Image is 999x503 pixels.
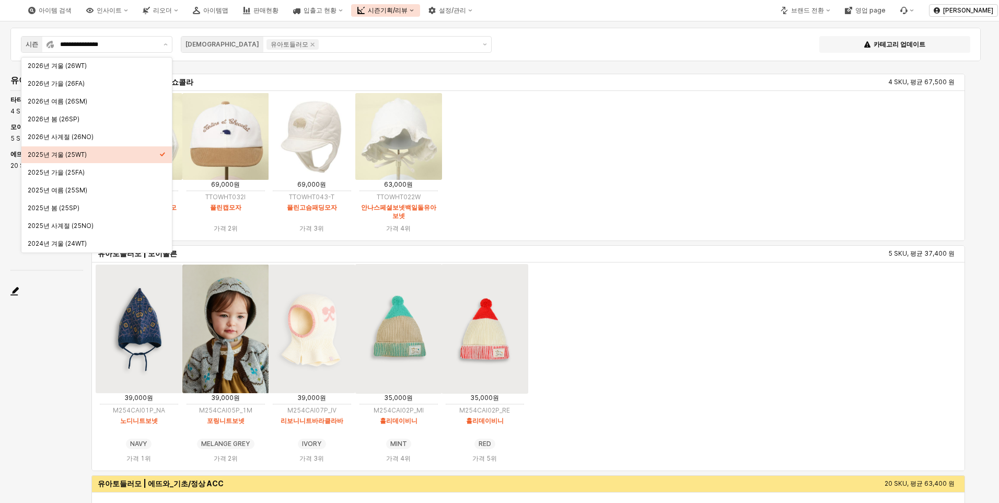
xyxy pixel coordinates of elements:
div: 아이템 검색 [39,7,72,14]
p: 가격 4위 [359,224,438,233]
p: 가격 3위 [273,224,351,233]
p: 가격 5위 [446,454,524,463]
div: 인사이트 [97,7,122,14]
div: Menu item 6 [894,4,920,17]
div: 인사이트 [80,4,134,17]
p: 4 SKU, 평균 67,500 원 [532,77,955,87]
p: 홀리데이비니 [380,417,417,425]
div: 2025년 여름 (25SM) [28,186,159,195]
p: 포링니트보넷 [206,417,244,425]
div: 설정/관리 [439,7,466,14]
div: 2025년 사계절 (25NO) [28,222,159,230]
div: MINT [390,439,407,449]
p: M254CAI01P_NA [96,406,182,415]
p: 69,000원 [269,180,355,189]
p: 69,000원 [182,180,269,189]
h6: 유아토들러모 | 모이몰른 [98,249,313,258]
div: 입출고 현황 [287,4,349,17]
h6: 유아토들러모 | 에뜨와_기초/정상 ACC [98,479,313,488]
p: 안나스페셜보넷백일돌유아보넷 [359,203,438,220]
p: M254CAI02P_MI [355,406,442,415]
div: 유아토들러모 [271,39,308,50]
div: 2024년 겨울 (24WT) [28,239,159,248]
p: M254CAI05P_1M [182,406,269,415]
p: 가격 4위 [359,454,438,463]
p: 39,000원 [269,393,355,403]
div: 설정/관리 [422,4,479,17]
span: 4 SKU | 67,500원 [10,106,64,117]
h5: 유아토들러모 [10,75,83,85]
div: 영업 page [855,7,886,14]
p: TTOWHT043-T [269,192,355,202]
div: 2026년 겨울 (26WT) [28,62,159,70]
div: 2025년 겨울 (25WT) [28,151,159,159]
p: 노디니트보넷 [120,417,158,425]
p: 5 SKU, 평균 37,400 원 [532,249,955,258]
div: 2025년 가을 (25FA) [28,168,159,177]
p: TTOWHT022W [355,192,442,202]
div: NAVY [130,439,147,449]
div: 판매현황 [237,4,285,17]
div: 아이템맵 [203,7,228,14]
span: 5 SKU | 37,400원 [10,133,64,144]
p: 가격 2위 [187,224,265,233]
div: 2026년 가을 (26FA) [28,79,159,88]
div: 시즌기획/리뷰 [368,7,408,14]
p: 가격 2위 [187,454,265,463]
div: 입출고 현황 [304,7,336,14]
p: 가격 3위 [273,454,351,463]
div: 브랜드 전환 [791,7,824,14]
div: 리오더 [153,7,172,14]
div: [DEMOGRAPHIC_DATA] [185,39,259,50]
p: 39,000원 [96,393,182,403]
div: 판매현황 [253,7,278,14]
div: 시즌 [26,39,38,50]
div: IVORY [302,439,322,449]
span: 모이몰른 [10,123,36,131]
h6: 유아토들러모 | 타티네 쇼콜라 [98,77,313,87]
span: 에뜨와 기초 정상 acc [10,150,70,158]
p: 35,000원 [442,393,528,403]
p: M254CAI07P_IV [269,406,355,415]
div: 2026년 봄 (26SP) [28,115,159,123]
p: TTOWHT032I [182,192,269,202]
p: 홀리데이비니 [466,417,504,425]
div: 아이템맵 [187,4,235,17]
div: 2026년 사계절 (26NO) [28,133,159,141]
div: Select an option [21,57,172,253]
button: 제안 사항 표시 [159,37,172,52]
div: 아이템 검색 [22,4,78,17]
p: M254CAI02P_RE [442,406,528,415]
div: 2026년 여름 (26SM) [28,97,159,106]
p: 63,000원 [355,180,442,189]
p: 35,000원 [355,393,442,403]
div: 브랜드 전환 [774,4,837,17]
div: 영업 page [839,4,892,17]
span: 타티네 쇼콜라 [10,96,50,104]
p: 플린캡모자 [210,203,241,212]
div: Remove 유아토들러모 [310,42,315,47]
p: [PERSON_NAME] [943,6,993,15]
div: RED [479,439,491,449]
p: 카테고리 업데이트 [874,40,925,49]
div: 리오더 [136,4,184,17]
button: 제안 사항 표시 [479,37,491,52]
p: 가격 1위 [100,454,178,463]
p: 20 SKU, 평균 63,400 원 [532,479,955,488]
div: 2025년 봄 (25SP) [28,204,159,212]
p: 플린고슴패딩모자 [287,203,337,212]
div: MELANGE GREY [201,439,250,449]
span: 20 SKU | 63,400원 [10,161,67,171]
p: 리보니니트바라클라바 [281,417,343,425]
p: 39,000원 [182,393,269,403]
div: 시즌기획/리뷰 [351,4,420,17]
